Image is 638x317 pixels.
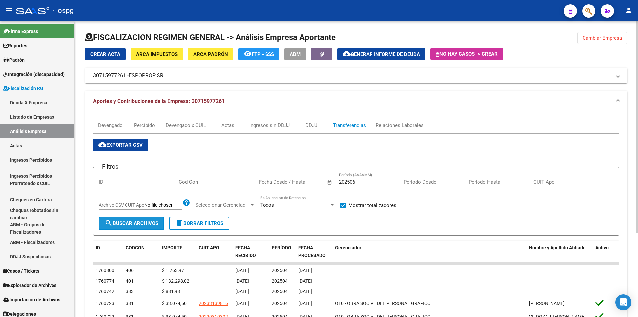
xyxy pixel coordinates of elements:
[259,179,280,185] input: Start date
[260,202,274,208] span: Todos
[93,98,225,104] span: Aportes y Contribuciones de la Empresa: 30715977261
[286,179,319,185] input: End date
[593,241,619,263] datatable-header-cell: Activo
[105,220,158,226] span: Buscar Archivos
[105,219,113,227] mat-icon: search
[3,28,38,35] span: Firma Express
[96,289,114,294] span: 1760742
[123,241,146,263] datatable-header-cell: CODCON
[199,301,228,306] span: 20233139816
[298,245,326,258] span: FECHA PROCESADO
[252,51,274,57] span: FTP - SSS
[96,278,114,284] span: 1760774
[85,68,627,83] mat-expansion-panel-header: 30715977261 -ESPOPROP SRL
[126,301,134,306] span: 381
[166,122,206,129] div: Devengado x CUIL
[625,6,633,14] mat-icon: person
[351,51,420,57] span: Generar informe de deuda
[85,48,126,60] button: Crear Acta
[144,202,182,208] input: Archivo CSV CUIT Apo
[3,296,60,303] span: Importación de Archivos
[99,162,122,171] h3: Filtros
[272,278,288,284] span: 202504
[335,301,431,306] span: O10 - OBRA SOCIAL DEL PERSONAL GRAFICO
[615,294,631,310] div: Open Intercom Messenger
[3,85,43,92] span: Fiscalización RG
[129,72,166,79] span: ESPOPROP SRL
[162,278,189,284] span: $ 132.298,02
[235,245,256,258] span: FECHA RECIBIDO
[526,241,593,263] datatable-header-cell: Nombre y Apellido Afiliado
[332,241,526,263] datatable-header-cell: Gerenciador
[90,51,120,57] span: Crear Acta
[235,268,249,273] span: [DATE]
[235,289,249,294] span: [DATE]
[131,48,183,60] button: ARCA Impuestos
[182,199,190,207] mat-icon: help
[85,91,627,112] mat-expansion-panel-header: Aportes y Contribuciones de la Empresa: 30715977261
[577,32,627,44] button: Cambiar Empresa
[159,241,196,263] datatable-header-cell: IMPORTE
[175,219,183,227] mat-icon: delete
[348,201,396,209] span: Mostrar totalizadores
[249,122,290,129] div: Ingresos sin DDJJ
[175,220,223,226] span: Borrar Filtros
[126,289,134,294] span: 383
[126,245,145,250] span: CODCON
[235,278,249,284] span: [DATE]
[529,301,565,306] span: [PERSON_NAME]
[3,267,39,275] span: Casos / Tickets
[269,241,296,263] datatable-header-cell: PERÍODO
[85,32,336,43] h1: FISCALIZACION REGIMEN GENERAL -> Análisis Empresa Aportante
[96,301,114,306] span: 1760723
[376,122,424,129] div: Relaciones Laborales
[5,6,13,14] mat-icon: menu
[296,241,332,263] datatable-header-cell: FECHA PROCESADO
[195,202,249,208] span: Seleccionar Gerenciador
[99,217,164,230] button: Buscar Archivos
[430,48,503,60] button: No hay casos -> Crear
[3,282,56,289] span: Explorador de Archivos
[162,268,184,273] span: $ 1.763,97
[272,289,288,294] span: 202504
[3,71,65,78] span: Integración (discapacidad)
[188,48,233,60] button: ARCA Padrón
[3,56,25,64] span: Padrón
[162,301,187,306] span: $ 33.074,50
[134,122,155,129] div: Percibido
[98,141,106,149] mat-icon: cloud_download
[126,268,134,273] span: 406
[343,50,351,58] mat-icon: cloud_download
[221,122,234,129] div: Actas
[199,245,219,250] span: CUIT APO
[162,245,182,250] span: IMPORTE
[233,241,269,263] datatable-header-cell: FECHA RECIBIDO
[136,51,178,57] span: ARCA Impuestos
[3,42,27,49] span: Reportes
[238,48,279,60] button: FTP - SSS
[529,245,585,250] span: Nombre y Apellido Afiliado
[337,48,425,60] button: Generar informe de deuda
[99,202,144,208] span: Archivo CSV CUIT Apo
[98,122,123,129] div: Devengado
[96,245,100,250] span: ID
[333,122,366,129] div: Transferencias
[335,245,361,250] span: Gerenciador
[298,301,312,306] span: [DATE]
[53,3,74,18] span: - ospg
[290,51,301,57] span: ABM
[98,142,143,148] span: Exportar CSV
[93,139,148,151] button: Exportar CSV
[272,268,288,273] span: 202504
[126,278,134,284] span: 401
[595,245,609,250] span: Activo
[196,241,233,263] datatable-header-cell: CUIT APO
[162,289,180,294] span: $ 881,98
[326,179,334,186] button: Open calendar
[93,241,123,263] datatable-header-cell: ID
[436,51,498,57] span: No hay casos -> Crear
[305,122,317,129] div: DDJJ
[272,245,291,250] span: PERÍODO
[93,72,611,79] mat-panel-title: 30715977261 -
[298,268,312,273] span: [DATE]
